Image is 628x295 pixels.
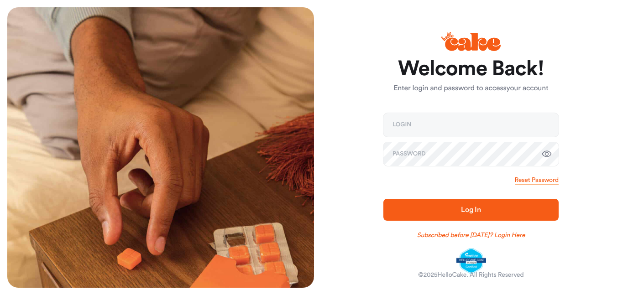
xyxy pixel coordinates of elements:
a: Reset Password [515,176,559,185]
h1: Welcome Back! [383,58,559,80]
img: legit-script-certified.png [456,248,486,274]
a: Subscribed before [DATE]? Login Here [417,231,525,240]
div: © 2025 HelloCake. All Rights Reserved [418,270,523,279]
span: Log In [461,206,481,213]
button: Log In [383,199,559,221]
p: Enter login and password to access your account [383,83,559,94]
